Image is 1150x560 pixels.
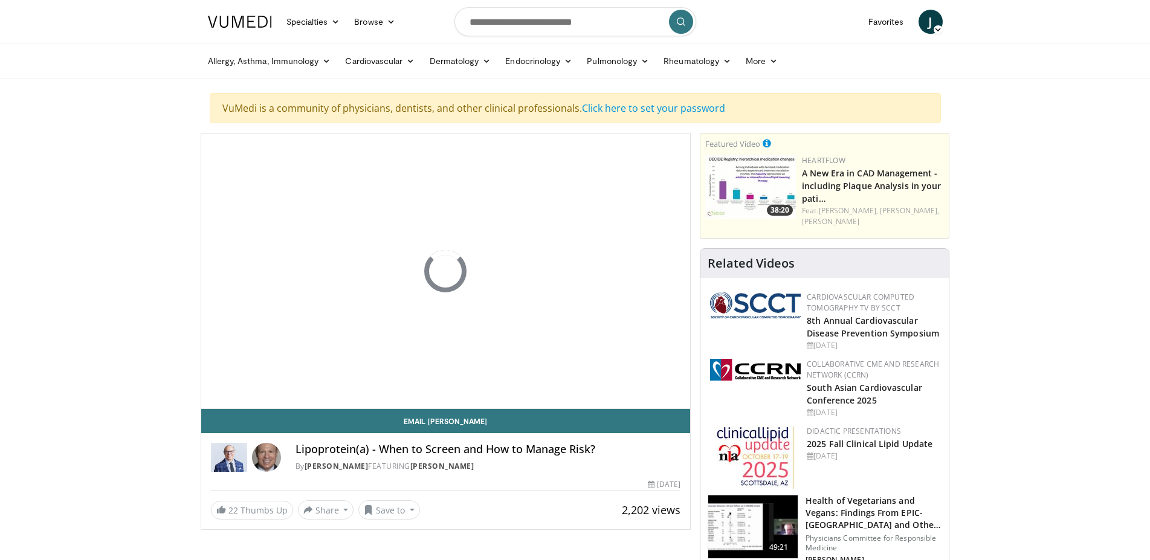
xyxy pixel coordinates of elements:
a: More [738,49,785,73]
img: 606f2b51-b844-428b-aa21-8c0c72d5a896.150x105_q85_crop-smart_upscale.jpg [708,495,798,558]
div: [DATE] [807,407,939,418]
span: 2,202 views [622,503,680,517]
a: Click here to set your password [582,101,725,115]
a: 8th Annual Cardiovascular Disease Prevention Symposium [807,315,939,339]
a: Endocrinology [498,49,580,73]
a: [PERSON_NAME], [819,205,878,216]
a: [PERSON_NAME], [880,205,939,216]
a: Heartflow [802,155,845,166]
div: Feat. [802,205,944,227]
a: Pulmonology [580,49,656,73]
a: 38:20 [705,155,796,219]
img: a04ee3ba-8487-4636-b0fb-5e8d268f3737.png.150x105_q85_autocrop_double_scale_upscale_version-0.2.png [710,359,801,381]
a: [PERSON_NAME] [305,461,369,471]
div: [DATE] [648,479,680,490]
a: [PERSON_NAME] [802,216,859,227]
img: Avatar [252,443,281,472]
p: Physicians Committee for Responsible Medicine [806,533,942,553]
span: 22 [228,504,238,516]
div: [DATE] [807,340,939,351]
button: Save to [358,500,420,520]
img: 738d0e2d-290f-4d89-8861-908fb8b721dc.150x105_q85_crop-smart_upscale.jpg [705,155,796,219]
img: VuMedi Logo [208,16,272,28]
a: Browse [347,10,402,34]
a: Favorites [861,10,911,34]
img: 51a70120-4f25-49cc-93a4-67582377e75f.png.150x105_q85_autocrop_double_scale_upscale_version-0.2.png [710,292,801,318]
a: South Asian Cardiovascular Conference 2025 [807,382,922,406]
a: 2025 Fall Clinical Lipid Update [807,438,932,449]
img: Dr. Robert S. Rosenson [211,443,247,472]
a: A New Era in CAD Management - including Plaque Analysis in your pati… [802,167,941,204]
a: Cardiovascular [338,49,422,73]
div: Didactic Presentations [807,426,939,437]
a: Specialties [279,10,347,34]
a: Rheumatology [656,49,738,73]
a: [PERSON_NAME] [410,461,474,471]
span: 49:21 [764,541,793,553]
a: Dermatology [422,49,499,73]
div: VuMedi is a community of physicians, dentists, and other clinical professionals. [210,93,941,123]
h3: Health of Vegetarians and Vegans: Findings From EPIC-[GEOGRAPHIC_DATA] and Othe… [806,495,942,531]
small: Featured Video [705,138,760,149]
div: By FEATURING [296,461,681,472]
a: Cardiovascular Computed Tomography TV by SCCT [807,292,914,313]
video-js: Video Player [201,134,691,409]
img: d65bce67-f81a-47c5-b47d-7b8806b59ca8.jpg.150x105_q85_autocrop_double_scale_upscale_version-0.2.jpg [717,426,795,489]
button: Share [298,500,354,520]
a: J [919,10,943,34]
h4: Related Videos [708,256,795,271]
div: [DATE] [807,451,939,462]
input: Search topics, interventions [454,7,696,36]
span: 38:20 [767,205,793,216]
a: 22 Thumbs Up [211,501,293,520]
a: Email [PERSON_NAME] [201,409,691,433]
h4: Lipoprotein(a) - When to Screen and How to Manage Risk? [296,443,681,456]
a: Collaborative CME and Research Network (CCRN) [807,359,939,380]
a: Allergy, Asthma, Immunology [201,49,338,73]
